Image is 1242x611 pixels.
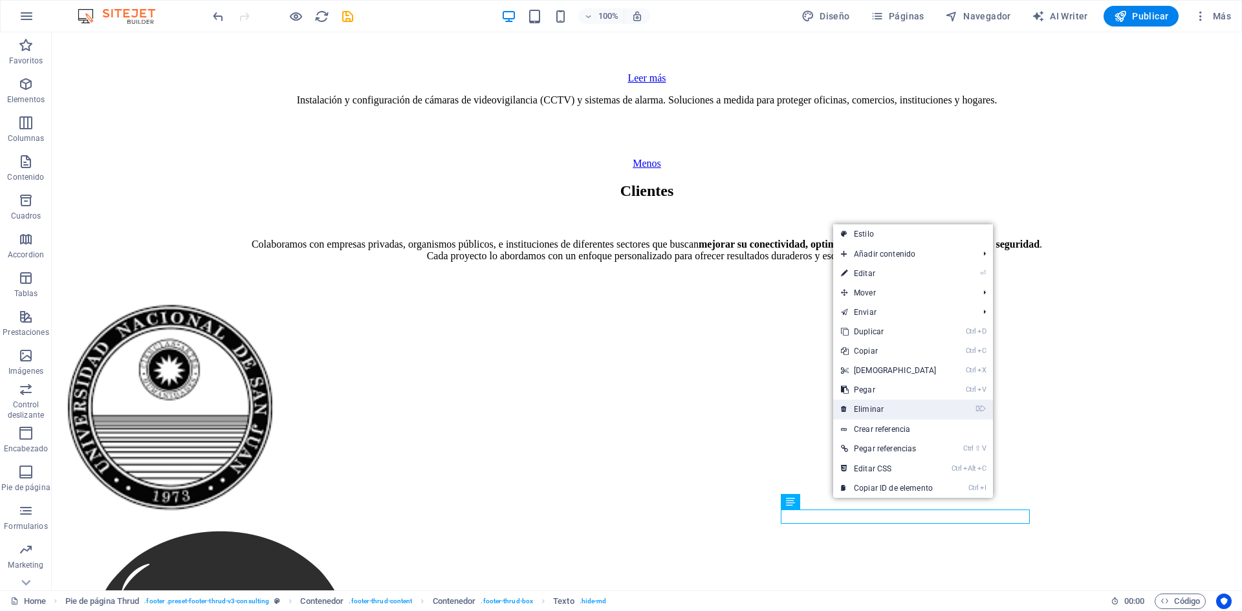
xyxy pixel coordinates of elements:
[1114,10,1169,23] span: Publicar
[210,8,226,24] button: undo
[980,484,986,492] i: I
[833,244,974,264] span: Añadir contenido
[966,385,976,394] i: Ctrl
[833,303,974,322] a: Enviar
[580,594,607,609] span: . hide-md
[833,341,944,361] a: CtrlCCopiar
[349,594,412,609] span: . footer-thrud-content
[1216,594,1232,609] button: Usercentrics
[8,250,44,260] p: Accordion
[871,10,924,23] span: Páginas
[74,8,171,24] img: Editor Logo
[598,8,618,24] h6: 100%
[1194,10,1231,23] span: Más
[833,439,944,458] a: Ctrl⇧VPegar referencias
[10,594,46,609] a: Haz clic para cancelar la selección y doble clic para abrir páginas
[65,594,607,609] nav: breadcrumb
[1032,10,1088,23] span: AI Writer
[975,444,981,453] i: ⇧
[977,366,986,374] i: X
[966,366,976,374] i: Ctrl
[1111,594,1145,609] h6: Tiempo de la sesión
[801,10,850,23] span: Diseño
[9,56,43,66] p: Favoritos
[3,327,49,338] p: Prestaciones
[340,9,355,24] i: Guardar (Ctrl+S)
[977,385,986,394] i: V
[274,597,280,605] i: Este elemento es un preajuste personalizable
[433,594,476,609] span: Haz clic para seleccionar y doble clic para editar
[340,8,355,24] button: save
[7,172,44,182] p: Contenido
[833,478,944,498] a: CtrlICopiar ID de elemento
[796,6,855,27] button: Diseño
[833,283,974,303] span: Mover
[288,8,303,24] button: Haz clic para salir del modo de previsualización y seguir editando
[300,594,343,609] span: Haz clic para seleccionar y doble clic para editar
[11,211,41,221] p: Cuadros
[945,10,1011,23] span: Navegador
[968,484,979,492] i: Ctrl
[866,6,930,27] button: Páginas
[578,8,624,24] button: 100%
[553,594,574,609] span: Haz clic para seleccionar y doble clic para editar
[833,224,993,244] a: Estilo
[1027,6,1093,27] button: AI Writer
[65,594,140,609] span: Haz clic para seleccionar y doble clic para editar
[977,327,986,336] i: D
[963,444,974,453] i: Ctrl
[1104,6,1179,27] button: Publicar
[314,8,329,24] button: reload
[314,9,329,24] i: Volver a cargar página
[1,482,50,493] p: Pie de página
[940,6,1016,27] button: Navegador
[4,444,48,454] p: Encabezado
[1133,596,1135,606] span: :
[144,594,269,609] span: . footer .preset-footer-thrud-v3-consulting
[833,420,993,439] a: Crear referencia
[982,444,986,453] i: V
[1155,594,1206,609] button: Código
[980,269,986,277] i: ⏎
[833,361,944,380] a: CtrlX[DEMOGRAPHIC_DATA]
[977,347,986,355] i: C
[481,594,533,609] span: . footer-thrud-box
[1160,594,1200,609] span: Código
[8,560,43,570] p: Marketing
[975,405,986,413] i: ⌦
[952,464,962,473] i: Ctrl
[966,347,976,355] i: Ctrl
[833,400,944,419] a: ⌦Eliminar
[833,459,944,478] a: CtrlAltCEditar CSS
[1189,6,1236,27] button: Más
[1124,594,1144,609] span: 00 00
[8,366,43,376] p: Imágenes
[963,464,976,473] i: Alt
[977,464,986,473] i: C
[966,327,976,336] i: Ctrl
[14,288,38,299] p: Tablas
[833,322,944,341] a: CtrlDDuplicar
[833,380,944,400] a: CtrlVPegar
[4,521,47,531] p: Formularios
[796,6,855,27] div: Diseño (Ctrl+Alt+Y)
[833,264,944,283] a: ⏎Editar
[211,9,226,24] i: Deshacer: Eliminar elementos (Ctrl+Z)
[7,94,45,105] p: Elementos
[8,133,45,144] p: Columnas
